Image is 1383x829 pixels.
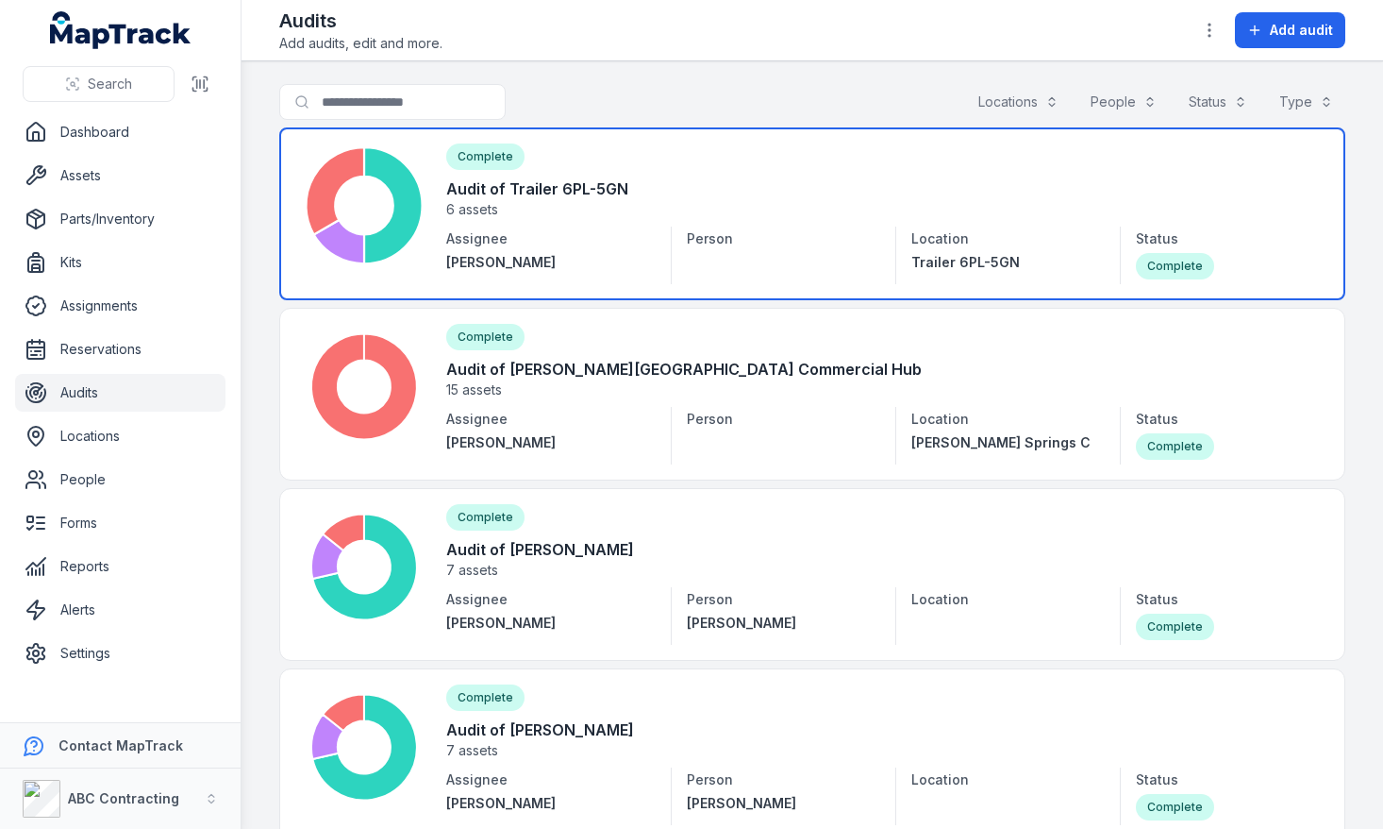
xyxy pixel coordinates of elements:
[446,614,656,633] a: [PERSON_NAME]
[1270,21,1333,40] span: Add audit
[1176,84,1259,120] button: Status
[911,254,1020,270] span: Trailer 6PL-5GN
[1235,12,1345,48] button: Add audit
[58,737,183,753] strong: Contact MapTrack
[15,374,225,412] a: Audits
[1267,84,1345,120] button: Type
[687,794,865,813] a: [PERSON_NAME]
[15,417,225,455] a: Locations
[446,433,656,452] a: [PERSON_NAME]
[279,8,442,34] h2: Audits
[15,548,225,585] a: Reports
[15,113,225,151] a: Dashboard
[446,794,656,813] a: [PERSON_NAME]
[88,75,132,93] span: Search
[1136,614,1214,640] div: Complete
[446,253,656,272] a: [PERSON_NAME]
[1136,253,1214,279] div: Complete
[15,157,225,195] a: Assets
[966,84,1071,120] button: Locations
[15,634,225,672] a: Settings
[15,330,225,368] a: Reservations
[23,66,175,102] button: Search
[50,11,192,49] a: MapTrack
[15,461,225,499] a: People
[1136,794,1214,821] div: Complete
[15,504,225,542] a: Forms
[279,34,442,53] span: Add audits, edit and more.
[15,591,225,629] a: Alerts
[15,200,225,238] a: Parts/Inventory
[68,790,179,806] strong: ABC Contracting
[15,287,225,325] a: Assignments
[1078,84,1169,120] button: People
[911,434,1191,450] span: [PERSON_NAME] Springs Commercial Hub
[911,433,1090,452] a: [PERSON_NAME] Springs Commercial Hub
[687,614,865,633] a: [PERSON_NAME]
[1136,433,1214,460] div: Complete
[911,253,1090,272] a: Trailer 6PL-5GN
[15,244,225,281] a: Kits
